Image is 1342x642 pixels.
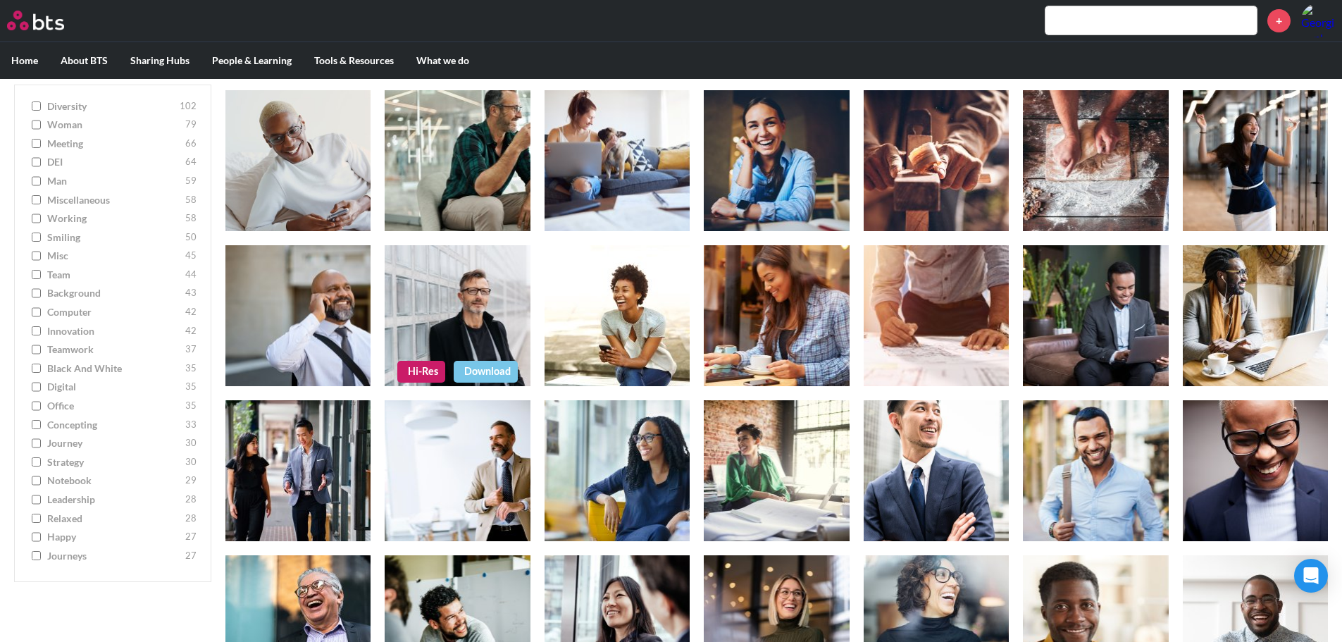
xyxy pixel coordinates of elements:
[32,326,41,336] input: innovation 42
[32,420,41,430] input: concepting 33
[32,514,41,524] input: relaxed 28
[397,361,445,382] a: Hi-Res
[47,418,182,432] span: concepting
[185,156,197,170] span: 64
[185,193,197,207] span: 58
[47,324,182,338] span: innovation
[185,437,197,451] span: 30
[303,42,405,79] label: Tools & Resources
[47,400,182,414] span: office
[185,531,197,545] span: 27
[32,457,41,467] input: strategy 30
[32,214,41,224] input: working 58
[185,306,197,320] span: 42
[185,137,197,151] span: 66
[185,287,197,301] span: 43
[185,174,197,188] span: 59
[185,455,197,469] span: 30
[185,493,197,507] span: 28
[47,437,182,451] span: journey
[7,11,90,30] a: Go home
[49,42,119,79] label: About BTS
[7,11,64,30] img: BTS Logo
[201,42,303,79] label: People & Learning
[185,212,197,226] span: 58
[185,343,197,357] span: 37
[47,493,182,507] span: leadership
[32,383,41,393] input: digital 35
[185,324,197,338] span: 42
[185,549,197,563] span: 27
[1301,4,1335,37] img: Georgia Rapley
[47,137,182,151] span: meeting
[47,306,182,320] span: computer
[1267,9,1291,32] a: +
[32,551,41,561] input: journeys 27
[32,308,41,318] input: computer 42
[32,158,41,168] input: DEI 64
[32,233,41,242] input: smiling 50
[32,176,41,186] input: man 59
[32,439,41,449] input: journey 30
[47,512,182,526] span: relaxed
[454,361,518,382] a: Download
[185,400,197,414] span: 35
[32,195,41,205] input: miscellaneous 58
[47,474,182,488] span: notebook
[47,362,182,376] span: Black and White
[405,42,480,79] label: What we do
[47,549,182,563] span: journeys
[47,193,182,207] span: miscellaneous
[32,495,41,505] input: leadership 28
[47,531,182,545] span: happy
[32,533,41,543] input: happy 27
[47,174,182,188] span: man
[32,402,41,412] input: office 35
[47,343,182,357] span: teamwork
[32,476,41,486] input: notebook 29
[47,455,182,469] span: strategy
[185,381,197,395] span: 35
[180,99,197,113] span: 102
[32,139,41,149] input: meeting 66
[47,156,182,170] span: DEI
[1301,4,1335,37] a: Profile
[32,270,41,280] input: team 44
[185,268,197,282] span: 44
[47,249,182,264] span: misc
[32,101,41,111] input: diversity 102
[47,118,182,132] span: woman
[32,364,41,374] input: Black and White 35
[32,252,41,261] input: misc 45
[185,418,197,432] span: 33
[185,474,197,488] span: 29
[1294,559,1328,593] div: Open Intercom Messenger
[185,249,197,264] span: 45
[47,268,182,282] span: team
[47,99,176,113] span: diversity
[185,512,197,526] span: 28
[32,345,41,355] input: teamwork 37
[47,287,182,301] span: background
[32,121,41,130] input: woman 79
[32,289,41,299] input: background 43
[185,362,197,376] span: 35
[185,230,197,245] span: 50
[47,230,182,245] span: smiling
[47,381,182,395] span: digital
[119,42,201,79] label: Sharing Hubs
[185,118,197,132] span: 79
[47,212,182,226] span: working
